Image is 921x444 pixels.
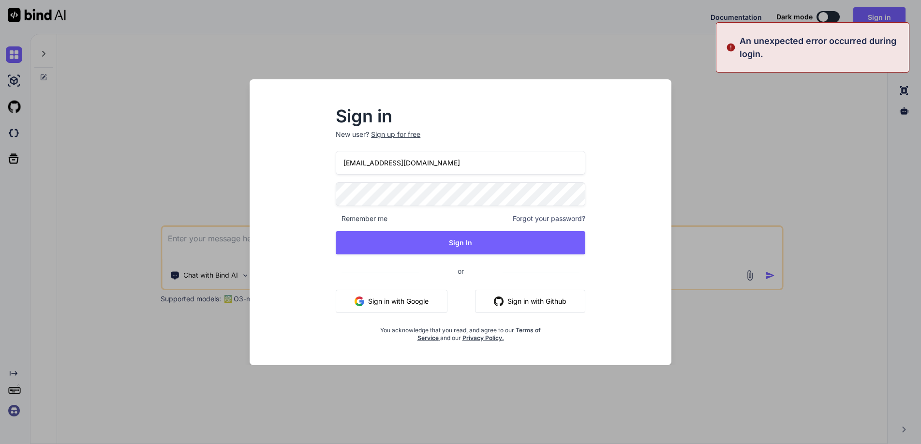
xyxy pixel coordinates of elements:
p: New user? [336,130,585,151]
p: An unexpected error occurred during login. [740,34,903,60]
button: Sign in with Github [475,290,585,313]
span: Remember me [336,214,387,223]
span: or [419,259,503,283]
span: Forgot your password? [513,214,585,223]
img: alert [726,34,736,60]
h2: Sign in [336,108,585,124]
a: Privacy Policy. [462,334,504,341]
img: google [355,296,364,306]
div: Sign up for free [371,130,420,139]
button: Sign In [336,231,585,254]
img: github [494,296,504,306]
input: Login or Email [336,151,585,175]
button: Sign in with Google [336,290,447,313]
a: Terms of Service [417,326,541,341]
div: You acknowledge that you read, and agree to our and our [377,321,544,342]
